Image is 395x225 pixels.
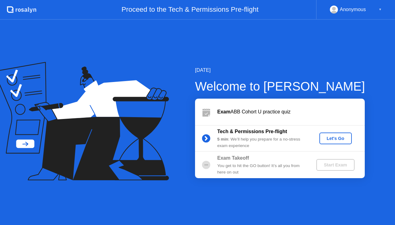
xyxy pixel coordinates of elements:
[217,109,231,114] b: Exam
[217,155,249,161] b: Exam Takeoff
[217,136,306,149] div: : We’ll help you prepare for a no-stress exam experience
[322,136,349,141] div: Let's Go
[340,6,366,14] div: Anonymous
[195,67,365,74] div: [DATE]
[217,129,287,134] b: Tech & Permissions Pre-flight
[379,6,382,14] div: ▼
[217,163,306,175] div: You get to hit the GO button! It’s all you from here on out
[195,77,365,96] div: Welcome to [PERSON_NAME]
[316,159,354,171] button: Start Exam
[319,162,352,167] div: Start Exam
[319,133,352,144] button: Let's Go
[217,108,365,116] div: ABB Cohort U practice quiz
[217,137,228,141] b: 5 min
